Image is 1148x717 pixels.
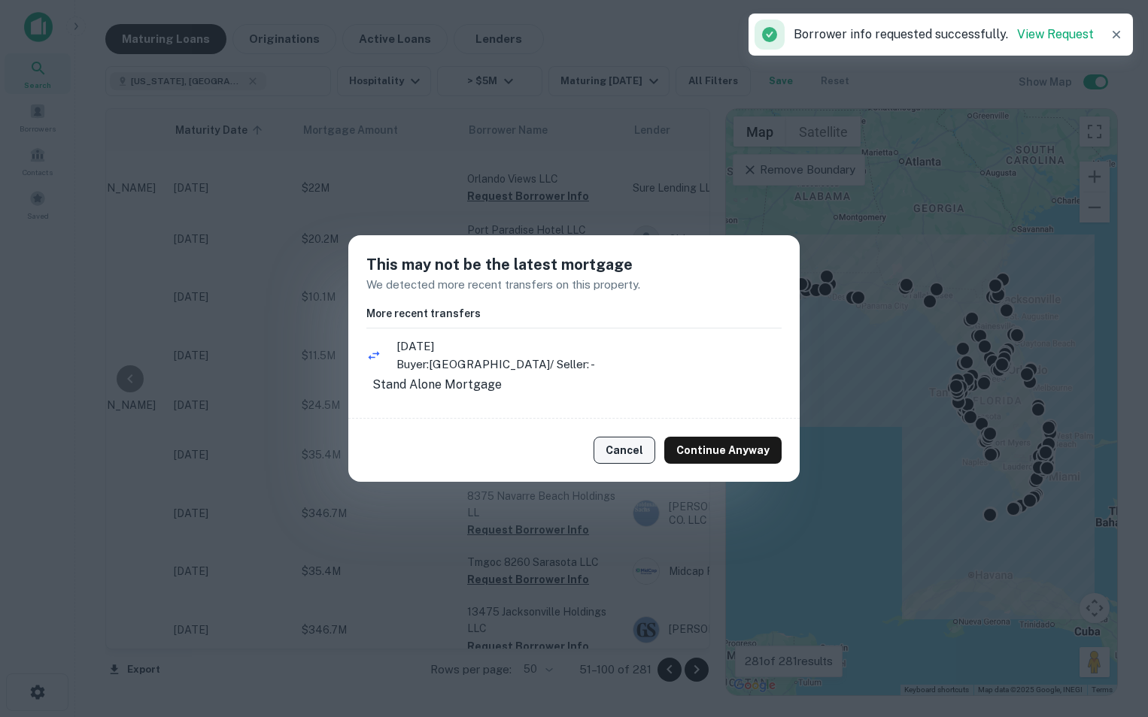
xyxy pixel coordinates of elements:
[396,355,782,374] p: Buyer: [GEOGRAPHIC_DATA] / Seller: -
[366,253,782,276] h5: This may not be the latest mortgage
[594,437,655,464] button: Cancel
[794,26,1094,44] p: Borrower info requested successfully.
[366,276,782,294] p: We detected more recent transfers on this property.
[396,337,782,355] span: [DATE]
[1073,549,1148,621] iframe: Chat Widget
[366,305,782,322] h6: More recent transfers
[664,437,782,464] button: Continue Anyway
[1017,27,1094,41] a: View Request
[366,376,782,394] div: Stand Alone Mortgage
[366,377,508,392] span: Stand Alone Mortgage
